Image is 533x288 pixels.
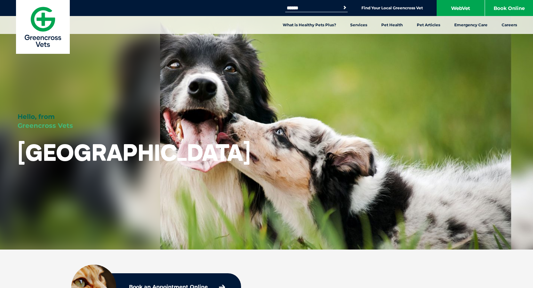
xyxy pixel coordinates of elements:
a: Careers [495,16,524,34]
a: Services [343,16,374,34]
span: Greencross Vets [18,122,73,129]
h1: [GEOGRAPHIC_DATA] [18,140,251,165]
a: Pet Articles [410,16,447,34]
button: Search [342,4,348,11]
a: Find Your Local Greencross Vet [361,5,423,11]
a: Emergency Care [447,16,495,34]
a: What is Healthy Pets Plus? [276,16,343,34]
span: Hello, from [18,113,55,120]
a: Pet Health [374,16,410,34]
